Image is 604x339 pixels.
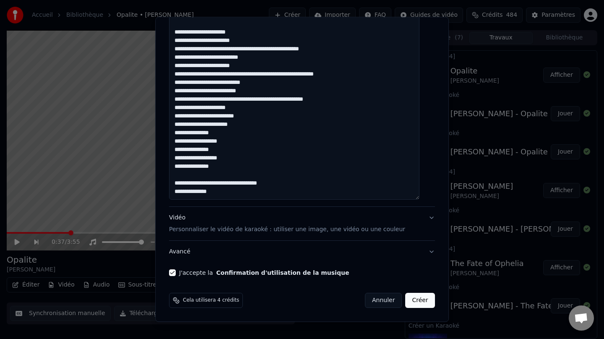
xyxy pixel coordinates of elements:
div: Vidéo [169,214,405,234]
button: Annuler [365,293,402,308]
button: VidéoPersonnaliser le vidéo de karaoké : utiliser une image, une vidéo ou une couleur [169,207,435,240]
button: J'accepte la [216,270,349,276]
span: Cela utilisera 4 crédits [183,297,239,304]
button: Avancé [169,241,435,263]
button: Créer [406,293,435,308]
label: J'accepte la [179,270,349,276]
p: Personnaliser le vidéo de karaoké : utiliser une image, une vidéo ou une couleur [169,225,405,234]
